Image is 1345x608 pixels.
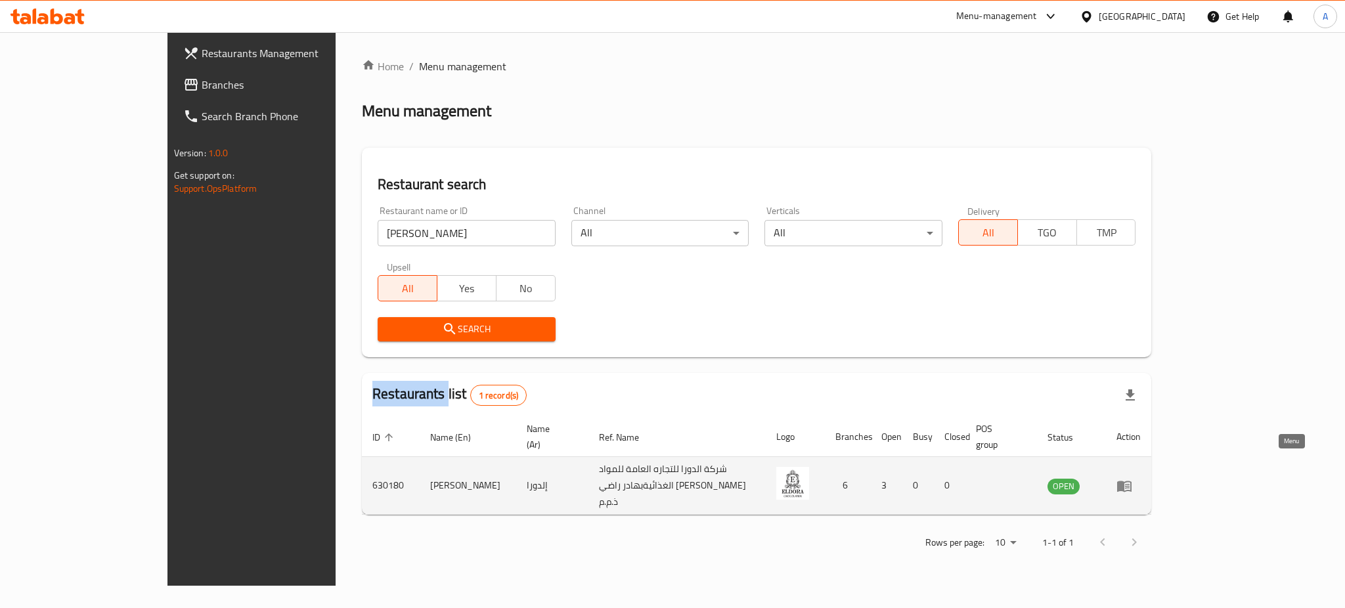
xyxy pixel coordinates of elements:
td: 0 [902,457,934,515]
h2: Restaurant search [378,175,1136,194]
div: Menu-management [956,9,1037,24]
td: إلدورا [516,457,588,515]
table: enhanced table [362,417,1151,515]
span: A [1323,9,1328,24]
label: Upsell [387,262,411,271]
p: 1-1 of 1 [1042,534,1074,551]
th: Branches [825,417,871,457]
a: Branches [173,69,392,100]
button: TMP [1076,219,1136,246]
span: Status [1047,429,1090,445]
button: Yes [437,275,496,301]
th: Busy [902,417,934,457]
span: Ref. Name [599,429,656,445]
div: OPEN [1047,479,1080,494]
span: ID [372,429,397,445]
th: Closed [934,417,965,457]
span: Name (Ar) [527,421,573,452]
span: Name (En) [430,429,488,445]
span: Search Branch Phone [202,108,382,124]
span: OPEN [1047,479,1080,494]
a: Support.OpsPlatform [174,180,257,197]
p: Rows per page: [925,534,984,551]
th: Open [871,417,902,457]
span: Yes [443,279,491,298]
span: TGO [1023,223,1072,242]
td: [PERSON_NAME] [420,457,516,515]
td: 6 [825,457,871,515]
span: Branches [202,77,382,93]
th: Action [1106,417,1151,457]
div: Export file [1114,380,1146,411]
span: TMP [1082,223,1131,242]
nav: breadcrumb [362,58,1151,74]
img: Eldora [776,467,809,500]
button: TGO [1017,219,1077,246]
div: All [571,220,749,246]
button: All [958,219,1018,246]
span: All [964,223,1013,242]
h2: Menu management [362,100,491,121]
label: Delivery [967,206,1000,215]
th: Logo [766,417,825,457]
button: Search [378,317,556,341]
li: / [409,58,414,74]
span: Get support on: [174,167,234,184]
a: Search Branch Phone [173,100,392,132]
div: Rows per page: [990,533,1021,553]
h2: Restaurants list [372,384,527,406]
span: 1.0.0 [208,144,229,162]
span: Version: [174,144,206,162]
button: No [496,275,556,301]
td: شركة الدورا للتجاره العامة للمواد الغذائيةبهادر راضي [PERSON_NAME] ذ.م.م [588,457,766,515]
span: No [502,279,550,298]
input: Search for restaurant name or ID.. [378,220,556,246]
td: 0 [934,457,965,515]
div: All [764,220,942,246]
span: POS group [976,421,1021,452]
span: Menu management [419,58,506,74]
a: Restaurants Management [173,37,392,69]
span: 1 record(s) [471,389,527,402]
div: [GEOGRAPHIC_DATA] [1099,9,1185,24]
span: Restaurants Management [202,45,382,61]
td: 3 [871,457,902,515]
button: All [378,275,437,301]
span: All [384,279,432,298]
div: Total records count [470,385,527,406]
span: Search [388,321,545,337]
